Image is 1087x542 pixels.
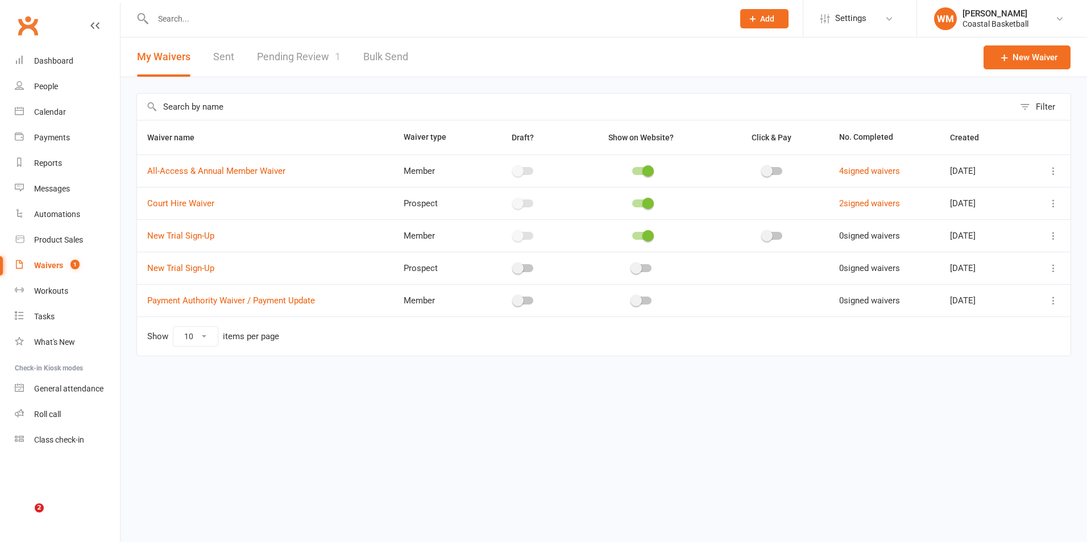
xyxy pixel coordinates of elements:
[393,187,479,219] td: Prospect
[962,9,1028,19] div: [PERSON_NAME]
[15,227,120,253] a: Product Sales
[34,82,58,91] div: People
[147,231,214,241] a: New Trial Sign-Up
[34,159,62,168] div: Reports
[34,107,66,116] div: Calendar
[335,51,341,62] span: 1
[15,304,120,330] a: Tasks
[15,74,120,99] a: People
[940,155,1024,187] td: [DATE]
[839,166,900,176] a: 4signed waivers
[34,133,70,142] div: Payments
[150,11,725,27] input: Search...
[223,332,279,341] div: items per page
[962,19,1028,29] div: Coastal Basketball
[950,133,991,142] span: Created
[137,94,1014,120] input: Search by name
[839,198,900,209] a: 2signed waivers
[839,295,900,306] span: 0 signed waivers
[393,219,479,252] td: Member
[34,56,73,65] div: Dashboard
[70,260,80,269] span: 1
[940,252,1024,284] td: [DATE]
[15,253,120,278] a: Waivers 1
[393,284,479,316] td: Member
[839,231,900,241] span: 0 signed waivers
[34,410,61,419] div: Roll call
[147,166,285,176] a: All-Access & Annual Member Waiver
[34,261,63,270] div: Waivers
[984,45,1071,69] a: New Waiver
[363,37,408,77] a: Bulk Send
[829,120,940,155] th: No. Completed
[15,176,120,202] a: Messages
[147,295,315,306] a: Payment Authority Waiver / Payment Update
[741,131,804,144] button: Click & Pay
[934,7,957,30] div: WM
[940,219,1024,252] td: [DATE]
[34,312,55,321] div: Tasks
[34,435,84,444] div: Class check-in
[15,151,120,176] a: Reports
[608,133,674,142] span: Show on Website?
[501,131,546,144] button: Draft?
[147,198,214,209] a: Court Hire Waiver
[15,278,120,304] a: Workouts
[752,133,791,142] span: Click & Pay
[512,133,534,142] span: Draft?
[15,427,120,453] a: Class kiosk mode
[835,6,866,31] span: Settings
[598,131,686,144] button: Show on Website?
[34,184,70,193] div: Messages
[15,48,120,74] a: Dashboard
[137,37,190,77] button: My Waivers
[393,120,479,155] th: Waiver type
[34,210,80,219] div: Automations
[393,252,479,284] td: Prospect
[34,337,75,347] div: What's New
[35,503,44,512] span: 2
[15,330,120,355] a: What's New
[213,37,234,77] a: Sent
[940,187,1024,219] td: [DATE]
[15,99,120,125] a: Calendar
[14,11,42,40] a: Clubworx
[839,263,900,273] span: 0 signed waivers
[11,503,39,531] iframe: Intercom live chat
[257,37,341,77] a: Pending Review1
[15,402,120,427] a: Roll call
[147,133,207,142] span: Waiver name
[1014,94,1071,120] button: Filter
[147,326,279,347] div: Show
[34,384,103,393] div: General attendance
[393,155,479,187] td: Member
[740,9,789,28] button: Add
[950,131,991,144] button: Created
[1036,100,1055,114] div: Filter
[15,202,120,227] a: Automations
[34,235,83,244] div: Product Sales
[34,286,68,295] div: Workouts
[940,284,1024,316] td: [DATE]
[15,376,120,402] a: General attendance kiosk mode
[147,131,207,144] button: Waiver name
[15,125,120,151] a: Payments
[760,14,774,23] span: Add
[147,263,214,273] a: New Trial Sign-Up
